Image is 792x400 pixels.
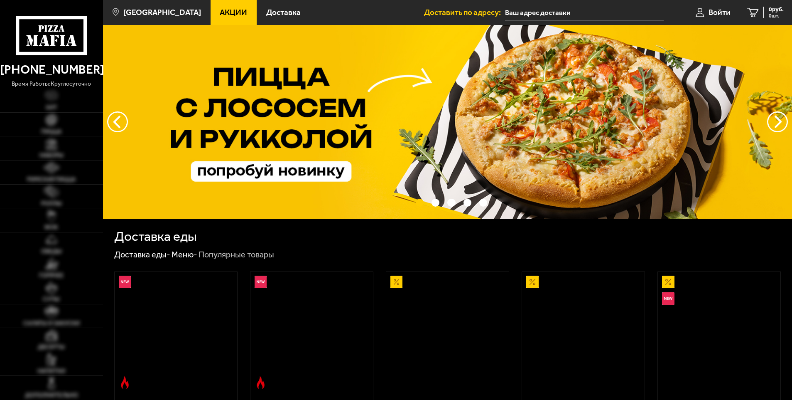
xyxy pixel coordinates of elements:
[27,177,76,183] span: Римская пицца
[39,273,64,279] span: Горячее
[255,276,267,288] img: Новинка
[447,199,455,207] button: точки переключения
[46,105,57,111] span: Хит
[255,376,267,389] img: Острое блюдо
[522,272,645,393] a: АкционныйПепперони 25 см (толстое с сыром)
[38,344,65,350] span: Десерты
[769,7,784,12] span: 0 руб.
[220,8,247,16] span: Акции
[266,8,301,16] span: Доставка
[432,199,439,207] button: точки переключения
[250,272,373,393] a: НовинкаОстрое блюдоРимская с мясным ассорти
[769,13,784,18] span: 0 шт.
[119,276,131,288] img: Новинка
[463,199,471,207] button: точки переключения
[386,272,509,393] a: АкционныйАль-Шам 25 см (тонкое тесто)
[39,153,64,158] span: Наборы
[41,201,62,207] span: Роллы
[479,199,487,207] button: точки переключения
[43,296,60,302] span: Супы
[416,199,424,207] button: точки переключения
[41,249,62,254] span: Обеды
[23,321,80,326] span: Салаты и закуски
[123,8,201,16] span: [GEOGRAPHIC_DATA]
[37,368,65,374] span: Напитки
[114,249,170,259] a: Доставка еды-
[658,272,780,393] a: АкционныйНовинкаВсё включено
[662,276,674,288] img: Акционный
[41,129,61,135] span: Пицца
[199,249,274,260] div: Популярные товары
[25,393,78,398] span: Дополнительно
[114,230,197,243] h1: Доставка еды
[115,272,237,393] a: НовинкаОстрое блюдоРимская с креветками
[390,276,403,288] img: Акционный
[526,276,539,288] img: Акционный
[709,8,731,16] span: Войти
[44,225,58,230] span: WOK
[107,111,128,132] button: следующий
[119,376,131,389] img: Острое блюдо
[662,292,674,305] img: Новинка
[505,5,663,20] input: Ваш адрес доставки
[767,111,788,132] button: предыдущий
[172,249,197,259] a: Меню-
[424,8,505,16] span: Доставить по адресу:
